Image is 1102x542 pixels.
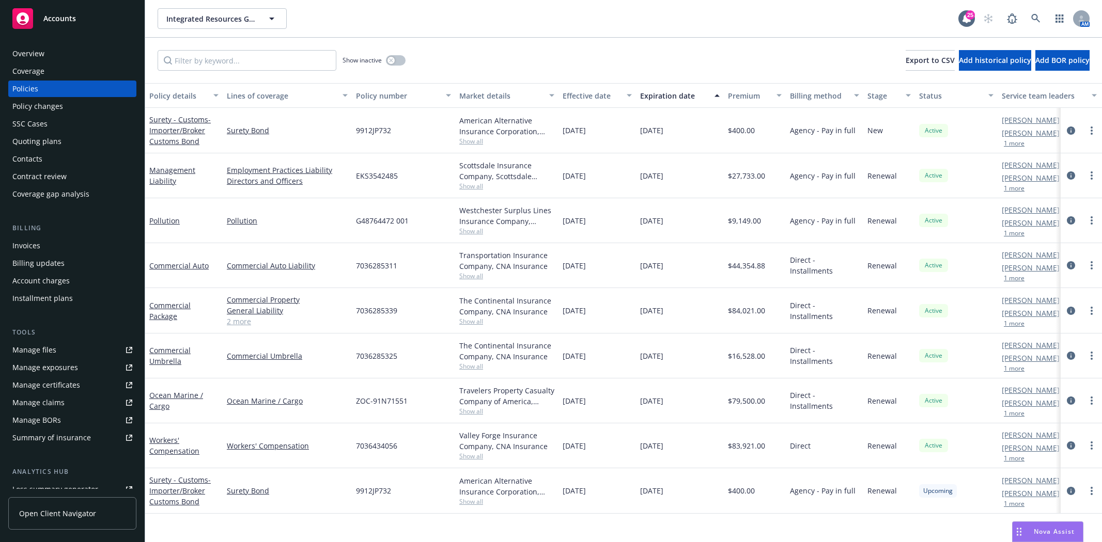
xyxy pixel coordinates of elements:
[1013,522,1026,541] div: Drag to move
[149,165,195,186] a: Management Liability
[149,216,180,226] a: Pollution
[563,125,586,136] span: [DATE]
[724,83,786,108] button: Premium
[1004,140,1025,147] button: 1 more
[1002,488,1060,499] a: [PERSON_NAME]
[563,395,586,406] span: [DATE]
[1065,349,1077,362] a: circleInformation
[1002,308,1060,318] a: [PERSON_NAME]
[227,165,348,176] a: Employment Practices Liability
[923,171,944,180] span: Active
[1065,124,1077,137] a: circleInformation
[8,98,136,115] a: Policy changes
[923,441,944,450] span: Active
[1002,475,1060,486] a: [PERSON_NAME]
[356,395,408,406] span: ZOC-91N71551
[1065,439,1077,452] a: circleInformation
[1002,340,1060,350] a: [PERSON_NAME]
[149,115,211,146] a: Surety - Customs
[1004,410,1025,417] button: 1 more
[227,350,348,361] a: Commercial Umbrella
[790,485,856,496] span: Agency - Pay in full
[12,133,61,150] div: Quoting plans
[1085,124,1098,137] a: more
[459,295,554,317] div: The Continental Insurance Company, CNA Insurance
[1085,439,1098,452] a: more
[867,170,897,181] span: Renewal
[356,90,440,101] div: Policy number
[563,305,586,316] span: [DATE]
[1002,8,1022,29] a: Report a Bug
[12,377,80,393] div: Manage certificates
[867,485,897,496] span: Renewal
[459,160,554,182] div: Scottsdale Insurance Company, Scottsdale Insurance Company (Nationwide), Burns & [PERSON_NAME]
[12,342,56,358] div: Manage files
[12,273,70,289] div: Account charges
[356,215,409,226] span: G48764472 001
[149,390,203,411] a: Ocean Marine / Cargo
[12,116,48,132] div: SSC Cases
[867,90,899,101] div: Stage
[1085,214,1098,227] a: more
[790,170,856,181] span: Agency - Pay in full
[8,81,136,97] a: Policies
[1002,172,1060,183] a: [PERSON_NAME]
[728,305,765,316] span: $84,021.00
[8,429,136,446] a: Summary of insurance
[1085,394,1098,407] a: more
[640,260,663,271] span: [DATE]
[1049,8,1070,29] a: Switch app
[8,290,136,307] a: Installment plans
[12,290,73,307] div: Installment plans
[12,168,67,185] div: Contract review
[1002,127,1060,138] a: [PERSON_NAME]
[455,83,558,108] button: Market details
[790,215,856,226] span: Agency - Pay in full
[1002,90,1085,101] div: Service team leaders
[227,90,336,101] div: Lines of coverage
[8,133,136,150] a: Quoting plans
[640,125,663,136] span: [DATE]
[227,260,348,271] a: Commercial Auto Liability
[356,440,397,451] span: 7036434056
[227,176,348,186] a: Directors and Officers
[790,440,811,451] span: Direct
[1004,321,1025,327] button: 1 more
[1034,527,1075,536] span: Nova Assist
[459,497,554,506] span: Show all
[459,272,554,280] span: Show all
[8,394,136,411] a: Manage claims
[158,8,287,29] button: Integrated Resources Group, Inc.
[459,430,554,452] div: Valley Forge Insurance Company, CNA Insurance
[1002,204,1060,215] a: [PERSON_NAME]
[728,260,765,271] span: $44,354.88
[8,116,136,132] a: SSC Cases
[790,300,859,322] span: Direct - Installments
[459,205,554,227] div: Westchester Surplus Lines Insurance Company, Chubb Group, Brown & Riding Insurance Services, Inc.
[223,83,352,108] button: Lines of coverage
[12,255,65,272] div: Billing updates
[1065,214,1077,227] a: circleInformation
[227,305,348,316] a: General Liability
[906,50,955,71] button: Export to CSV
[227,294,348,305] a: Commercial Property
[790,90,848,101] div: Billing method
[1065,305,1077,317] a: circleInformation
[1004,230,1025,236] button: 1 more
[459,227,554,235] span: Show all
[640,215,663,226] span: [DATE]
[227,485,348,496] a: Surety Bond
[640,350,663,361] span: [DATE]
[867,350,897,361] span: Renewal
[790,390,859,411] span: Direct - Installments
[728,485,755,496] span: $400.00
[1004,275,1025,281] button: 1 more
[12,237,40,254] div: Invoices
[906,55,955,65] span: Export to CSV
[1065,169,1077,182] a: circleInformation
[1085,485,1098,497] a: more
[563,350,586,361] span: [DATE]
[227,125,348,136] a: Surety Bond
[8,481,136,498] a: Loss summary generator
[915,83,998,108] button: Status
